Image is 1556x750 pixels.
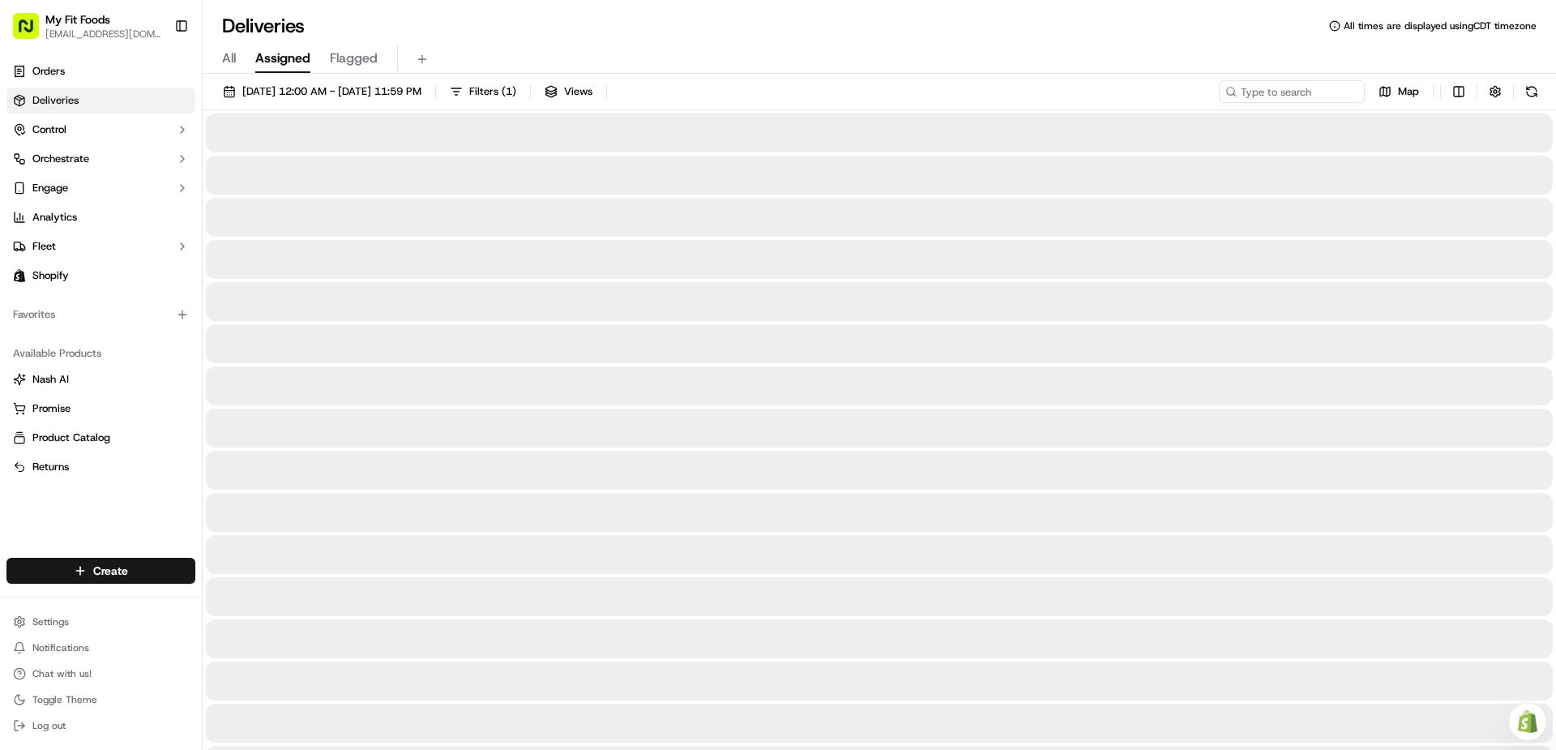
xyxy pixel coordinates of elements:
[6,6,168,45] button: My Fit Foods[EMAIL_ADDRESS][DOMAIN_NAME]
[32,93,79,108] span: Deliveries
[222,13,305,39] h1: Deliveries
[1219,80,1365,103] input: Type to search
[32,239,56,254] span: Fleet
[537,80,600,103] button: Views
[330,49,378,68] span: Flagged
[6,204,195,230] a: Analytics
[564,84,592,99] span: Views
[32,719,66,732] span: Log out
[242,84,421,99] span: [DATE] 12:00 AM - [DATE] 11:59 PM
[32,667,92,680] span: Chat with us!
[13,269,26,282] img: Shopify logo
[6,558,195,584] button: Create
[32,372,69,387] span: Nash AI
[6,688,195,711] button: Toggle Theme
[32,460,69,474] span: Returns
[32,615,69,628] span: Settings
[45,28,161,41] button: [EMAIL_ADDRESS][DOMAIN_NAME]
[255,49,310,68] span: Assigned
[6,341,195,366] div: Available Products
[6,454,195,480] button: Returns
[32,431,110,445] span: Product Catalog
[32,181,68,195] span: Engage
[32,401,71,416] span: Promise
[6,396,195,422] button: Promise
[216,80,429,103] button: [DATE] 12:00 AM - [DATE] 11:59 PM
[6,425,195,451] button: Product Catalog
[1520,80,1543,103] button: Refresh
[32,693,97,706] span: Toggle Theme
[32,122,66,137] span: Control
[6,175,195,201] button: Engage
[6,302,195,328] div: Favorites
[32,641,89,654] span: Notifications
[6,636,195,659] button: Notifications
[6,88,195,114] a: Deliveries
[13,460,189,474] a: Returns
[1344,19,1537,32] span: All times are displayed using CDT timezone
[6,263,195,289] a: Shopify
[13,431,189,445] a: Product Catalog
[6,234,195,259] button: Fleet
[32,152,89,166] span: Orchestrate
[1398,84,1419,99] span: Map
[6,714,195,737] button: Log out
[32,268,69,283] span: Shopify
[32,64,65,79] span: Orders
[6,146,195,172] button: Orchestrate
[1371,80,1426,103] button: Map
[13,372,189,387] a: Nash AI
[469,84,516,99] span: Filters
[6,58,195,84] a: Orders
[442,80,524,103] button: Filters(1)
[45,11,110,28] button: My Fit Foods
[502,84,516,99] span: ( 1 )
[6,662,195,685] button: Chat with us!
[6,117,195,143] button: Control
[6,611,195,633] button: Settings
[13,401,189,416] a: Promise
[6,366,195,392] button: Nash AI
[222,49,236,68] span: All
[93,563,128,579] span: Create
[32,210,77,225] span: Analytics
